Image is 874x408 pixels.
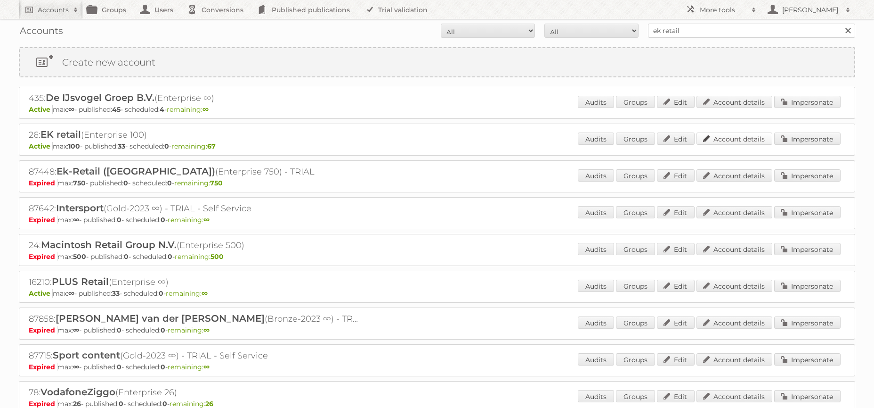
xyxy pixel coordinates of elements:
[657,316,695,329] a: Edit
[657,243,695,255] a: Edit
[696,96,772,108] a: Account details
[578,96,614,108] a: Audits
[207,142,216,150] strong: 67
[159,289,163,298] strong: 0
[774,390,841,402] a: Impersonate
[117,326,121,334] strong: 0
[616,390,655,402] a: Groups
[29,142,53,150] span: Active
[175,252,224,261] span: remaining:
[696,280,772,292] a: Account details
[657,169,695,182] a: Edit
[112,289,120,298] strong: 33
[73,252,86,261] strong: 500
[616,169,655,182] a: Groups
[73,326,79,334] strong: ∞
[174,179,223,187] span: remaining:
[616,133,655,145] a: Groups
[168,252,172,261] strong: 0
[780,5,841,15] h2: [PERSON_NAME]
[118,142,125,150] strong: 33
[68,142,80,150] strong: 100
[657,133,695,145] a: Edit
[203,216,210,224] strong: ∞
[46,92,154,103] span: De IJsvogel Groep B.V.
[203,363,210,371] strong: ∞
[164,142,169,150] strong: 0
[68,289,74,298] strong: ∞
[578,133,614,145] a: Audits
[168,326,210,334] span: remaining:
[29,129,358,141] h2: 26: (Enterprise 100)
[29,289,53,298] span: Active
[168,363,210,371] span: remaining:
[29,216,845,224] p: max: - published: - scheduled: -
[578,390,614,402] a: Audits
[578,316,614,329] a: Audits
[29,326,57,334] span: Expired
[124,252,129,261] strong: 0
[696,133,772,145] a: Account details
[29,350,358,362] h2: 87715: (Gold-2023 ∞) - TRIAL - Self Service
[29,252,57,261] span: Expired
[117,216,121,224] strong: 0
[29,202,358,215] h2: 87642: (Gold-2023 ∞) - TRIAL - Self Service
[29,289,845,298] p: max: - published: - scheduled: -
[774,169,841,182] a: Impersonate
[578,280,614,292] a: Audits
[73,216,79,224] strong: ∞
[166,289,208,298] span: remaining:
[29,252,845,261] p: max: - published: - scheduled: -
[774,133,841,145] a: Impersonate
[578,243,614,255] a: Audits
[774,280,841,292] a: Impersonate
[696,390,772,402] a: Account details
[616,353,655,366] a: Groups
[29,386,358,399] h2: 78: (Enterprise 26)
[170,400,213,408] span: remaining:
[167,105,209,114] span: remaining:
[41,239,177,250] span: Macintosh Retail Group N.V.
[696,243,772,255] a: Account details
[29,326,845,334] p: max: - published: - scheduled: -
[29,105,53,114] span: Active
[123,179,128,187] strong: 0
[73,400,81,408] strong: 26
[29,166,358,178] h2: 87448: (Enterprise 750) - TRIAL
[29,400,57,408] span: Expired
[578,206,614,218] a: Audits
[162,400,167,408] strong: 0
[657,280,695,292] a: Edit
[203,326,210,334] strong: ∞
[29,216,57,224] span: Expired
[616,243,655,255] a: Groups
[202,105,209,114] strong: ∞
[616,316,655,329] a: Groups
[29,313,358,325] h2: 87858: (Bronze-2023 ∞) - TRIAL - Self Service
[53,350,120,361] span: Sport content
[616,96,655,108] a: Groups
[56,202,104,214] span: Intersport
[774,206,841,218] a: Impersonate
[616,280,655,292] a: Groups
[202,289,208,298] strong: ∞
[20,48,854,76] a: Create new account
[29,363,57,371] span: Expired
[57,166,215,177] span: Ek-Retail ([GEOGRAPHIC_DATA])
[657,96,695,108] a: Edit
[112,105,121,114] strong: 45
[696,206,772,218] a: Account details
[29,363,845,371] p: max: - published: - scheduled: -
[171,142,216,150] span: remaining:
[29,239,358,251] h2: 24: (Enterprise 500)
[40,129,81,140] span: EK retail
[700,5,747,15] h2: More tools
[774,96,841,108] a: Impersonate
[38,5,69,15] h2: Accounts
[578,353,614,366] a: Audits
[52,276,109,287] span: PLUS Retail
[696,316,772,329] a: Account details
[657,390,695,402] a: Edit
[657,353,695,366] a: Edit
[205,400,213,408] strong: 26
